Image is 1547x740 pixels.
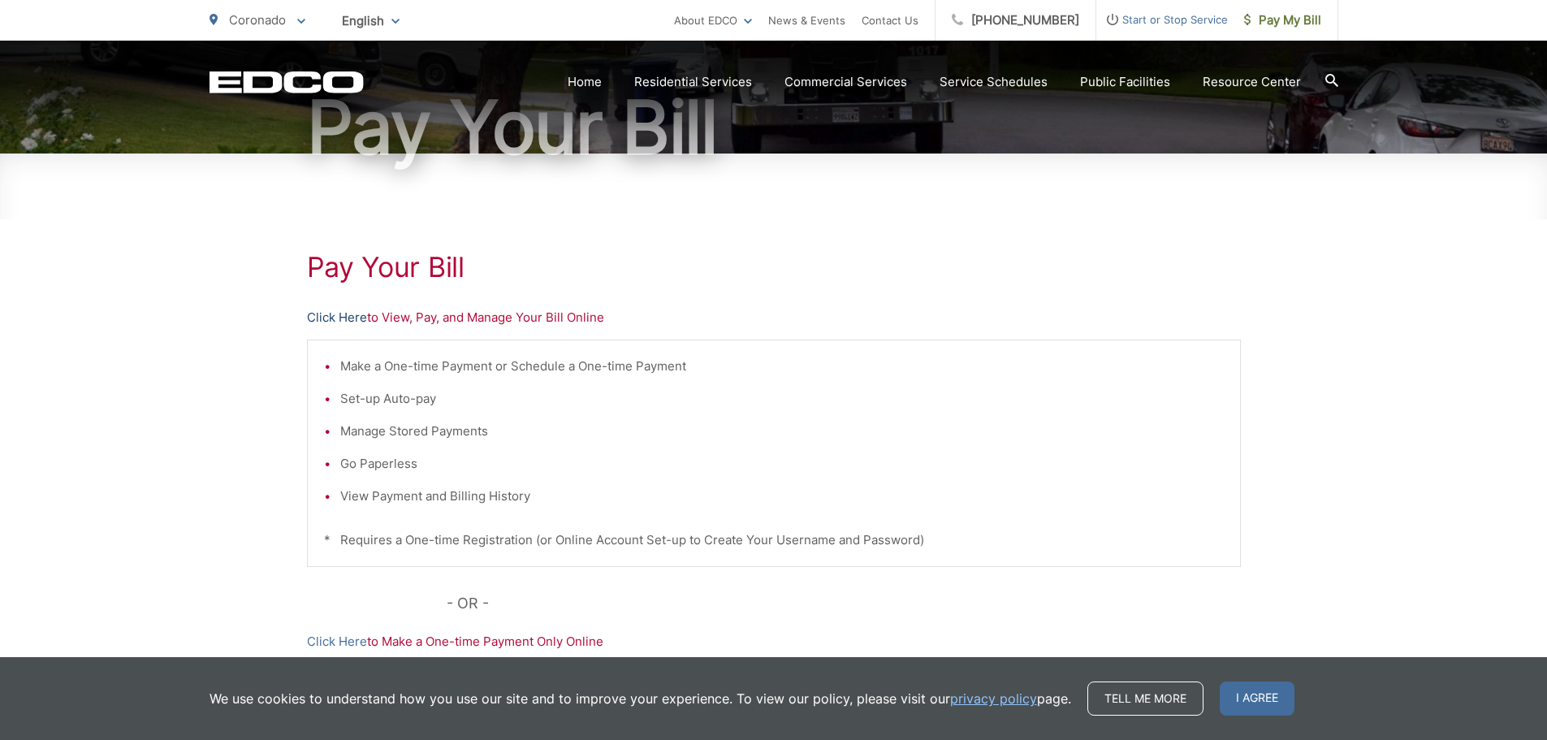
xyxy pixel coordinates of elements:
[950,689,1037,708] a: privacy policy
[1080,72,1170,92] a: Public Facilities
[210,87,1338,168] h1: Pay Your Bill
[307,632,367,651] a: Click Here
[210,71,364,93] a: EDCD logo. Return to the homepage.
[330,6,412,35] span: English
[340,389,1224,409] li: Set-up Auto-pay
[340,487,1224,506] li: View Payment and Billing History
[940,72,1048,92] a: Service Schedules
[340,454,1224,474] li: Go Paperless
[307,251,1241,283] h1: Pay Your Bill
[340,422,1224,441] li: Manage Stored Payments
[307,308,367,327] a: Click Here
[210,689,1071,708] p: We use cookies to understand how you use our site and to improve your experience. To view our pol...
[229,12,286,28] span: Coronado
[674,11,752,30] a: About EDCO
[447,591,1241,616] p: - OR -
[568,72,602,92] a: Home
[1220,682,1294,716] span: I agree
[634,72,752,92] a: Residential Services
[307,308,1241,327] p: to View, Pay, and Manage Your Bill Online
[1087,682,1203,716] a: Tell me more
[862,11,918,30] a: Contact Us
[307,632,1241,651] p: to Make a One-time Payment Only Online
[340,357,1224,376] li: Make a One-time Payment or Schedule a One-time Payment
[1203,72,1301,92] a: Resource Center
[1244,11,1321,30] span: Pay My Bill
[324,530,1224,550] p: * Requires a One-time Registration (or Online Account Set-up to Create Your Username and Password)
[768,11,845,30] a: News & Events
[784,72,907,92] a: Commercial Services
